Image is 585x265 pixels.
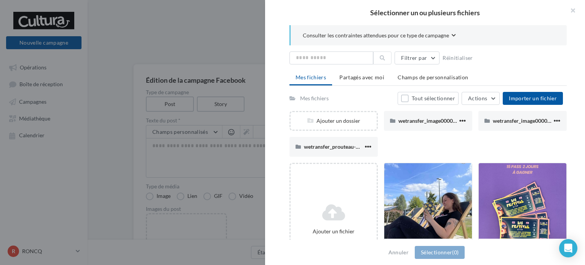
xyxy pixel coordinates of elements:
button: Filtrer par [395,51,440,64]
span: wetransfer_prouteau-mov_2024-10-15_1341 [304,143,411,150]
div: Ajouter un fichier [294,228,374,235]
button: Sélectionner(0) [415,246,465,259]
button: Actions [462,92,500,105]
div: Mes fichiers [300,95,329,102]
button: Importer un fichier [503,92,563,105]
span: Champs de personnalisation [398,74,468,80]
span: Partagés avec moi [339,74,384,80]
button: Annuler [385,248,412,257]
span: wetransfer_image00001-jpeg_2024-10-01_1030 [398,117,513,124]
div: Ajouter un dossier [291,117,377,125]
span: Importer un fichier [509,95,557,101]
div: Open Intercom Messenger [559,239,577,257]
span: Actions [468,95,487,101]
button: Tout sélectionner [398,92,459,105]
button: Consulter les contraintes attendues pour ce type de campagne [303,31,456,41]
button: Réinitialiser [440,53,476,63]
span: Mes fichiers [296,74,326,80]
span: (0) [452,249,459,255]
span: Consulter les contraintes attendues pour ce type de campagne [303,32,449,39]
h2: Sélectionner un ou plusieurs fichiers [277,9,573,16]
